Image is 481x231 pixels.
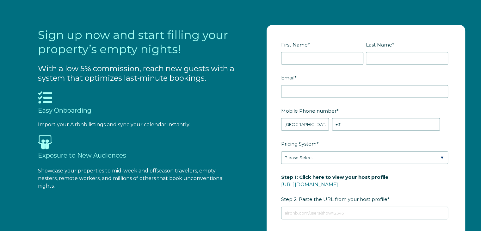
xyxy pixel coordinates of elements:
span: Mobile Phone number [281,106,336,116]
span: Email [281,73,294,83]
span: Import your Airbnb listings and sync your calendar instantly. [38,122,190,128]
span: Showcase your properties to mid-week and offseason travelers, empty nesters, remote workers, and ... [38,168,224,189]
span: First Name [281,40,308,50]
a: [URL][DOMAIN_NAME] [281,181,338,187]
span: Sign up now and start filling your property’s empty nights! [38,28,228,56]
span: Last Name [366,40,392,50]
span: Step 1: Click here to view your host profile [281,172,388,182]
span: Easy Onboarding [38,107,91,114]
span: Exposure to New Audiences [38,152,126,159]
input: airbnb.com/users/show/12345 [281,207,448,219]
span: Pricing System [281,139,317,149]
span: Step 2: Paste the URL from your host profile [281,172,388,204]
span: With a low 5% commission, reach new guests with a system that optimizes last-minute bookings. [38,64,234,83]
